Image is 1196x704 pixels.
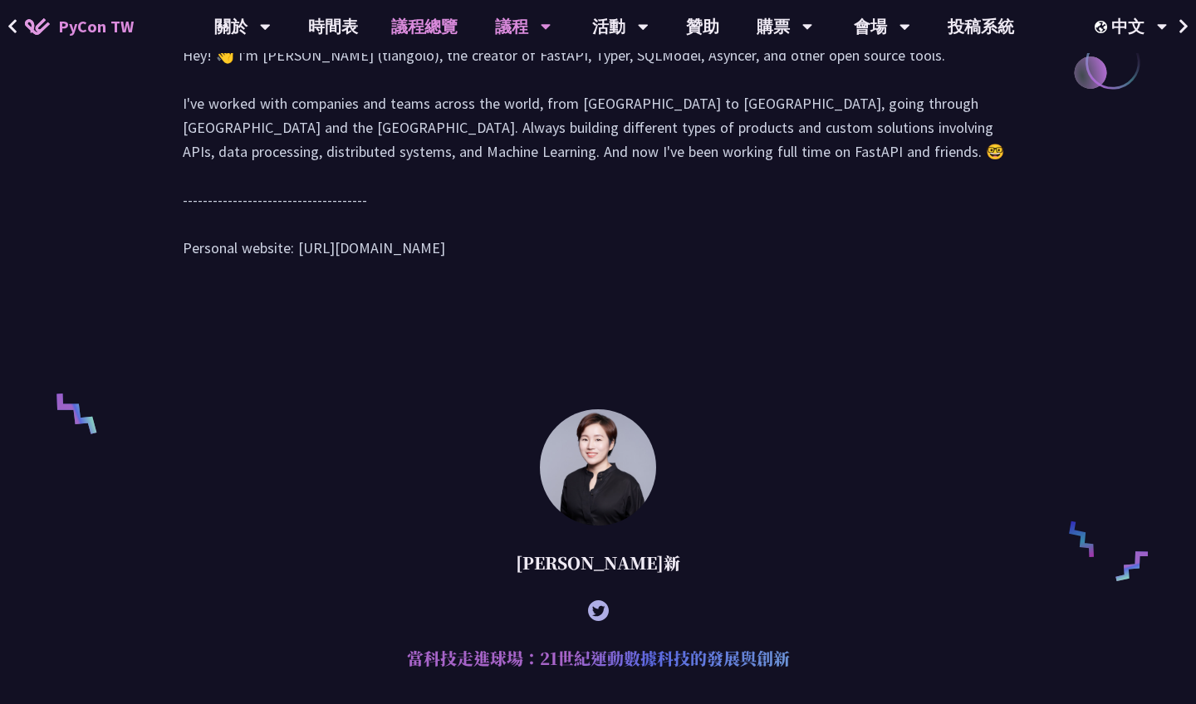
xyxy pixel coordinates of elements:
div: Hey! 👋 I'm [PERSON_NAME] (tiangolo), the creator of FastAPI, Typer, SQLModel, Asyncer, and other ... [183,43,1013,276]
h2: 當科技走進球場：21世紀運動數據科技的發展與創新 [166,633,1030,683]
span: PyCon TW [58,14,134,39]
img: 林滿新 [540,409,656,526]
a: PyCon TW [8,6,150,47]
img: Home icon of PyCon TW 2025 [25,18,50,35]
img: Locale Icon [1095,21,1111,33]
div: [PERSON_NAME]新 [166,538,1030,588]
